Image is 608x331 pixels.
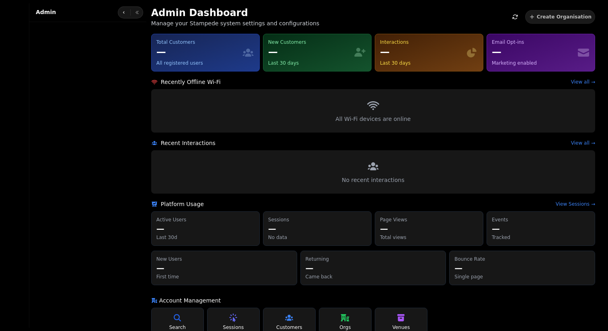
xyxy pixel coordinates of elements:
h2: Recently Offline Wi-Fi [161,78,221,86]
div: Last 30 days [380,60,465,66]
p: New Users [156,256,292,262]
p: Sessions [268,217,366,223]
div: Orgs [324,324,366,331]
p: Came back [306,274,441,280]
a: View Sessions → [556,201,595,207]
h2: Account Management [151,296,595,304]
button: Create Organisation [525,10,595,24]
div: Email Opt-ins [492,39,577,45]
div: Customers [268,324,310,331]
div: New Customers [268,39,353,45]
div: Interactions [380,39,465,45]
p: Last 30d [156,234,255,241]
div: Venues [380,324,422,331]
p: Events [492,217,590,223]
p: — [156,223,255,234]
p: First time [156,274,292,280]
p: — [156,262,292,274]
p: Manage your Stampede system settings and configurations [151,19,319,27]
p: Total views [380,234,478,241]
p: — [380,223,478,234]
p: Tracked [492,234,590,241]
div: Marketing enabled [492,60,577,66]
p: Returning [306,256,441,262]
p: No recent interactions [161,176,585,184]
p: — [268,223,366,234]
span: Create Organisation [537,14,592,19]
p: — [492,223,590,234]
div: Total Customers [156,39,242,45]
p: Single page [454,274,590,280]
p: No data [268,234,366,241]
div: Last 30 days [268,60,353,66]
div: — [492,45,577,58]
p: All Wi-Fi devices are online [161,115,585,123]
a: View all → [571,79,595,85]
div: Search [156,324,199,331]
p: — [454,262,590,274]
div: — [268,45,353,58]
p: Bounce Rate [454,256,590,262]
div: — [156,45,242,58]
div: All registered users [156,60,242,66]
p: — [306,262,441,274]
h2: Platform Usage [161,200,204,208]
div: — [380,45,465,58]
p: Page Views [380,217,478,223]
p: Active Users [156,217,255,223]
h2: Recent Interactions [161,139,216,147]
div: Sessions [212,324,255,331]
h2: Admin Dashboard [151,6,306,19]
a: View all → [571,140,595,146]
h2: Admin [36,8,56,16]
